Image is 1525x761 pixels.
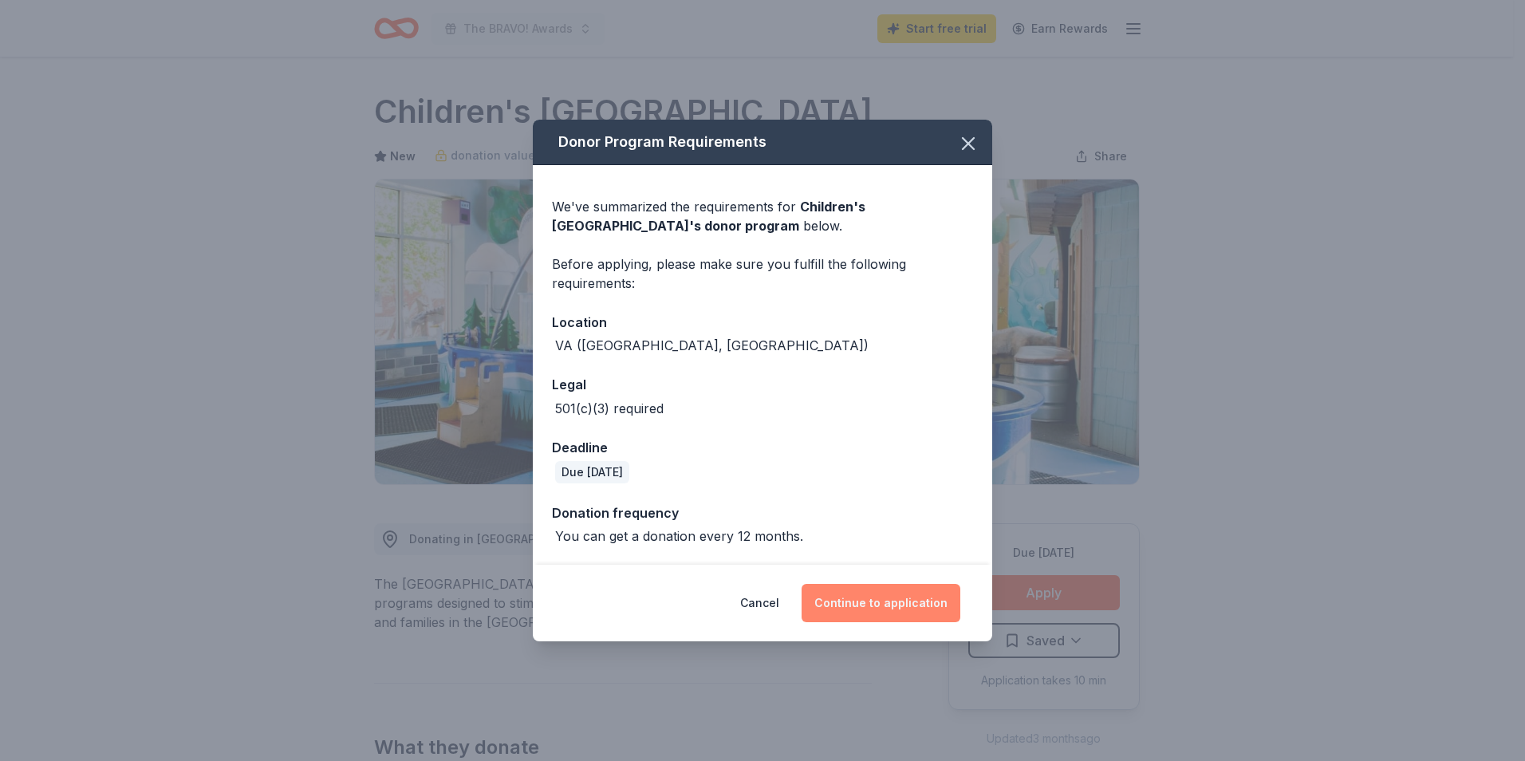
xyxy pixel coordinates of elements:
[740,584,779,622] button: Cancel
[552,312,973,333] div: Location
[552,197,973,235] div: We've summarized the requirements for below.
[533,120,992,165] div: Donor Program Requirements
[555,399,664,418] div: 501(c)(3) required
[555,336,869,355] div: VA ([GEOGRAPHIC_DATA], [GEOGRAPHIC_DATA])
[552,254,973,293] div: Before applying, please make sure you fulfill the following requirements:
[555,461,629,483] div: Due [DATE]
[552,374,973,395] div: Legal
[555,526,803,546] div: You can get a donation every 12 months.
[802,584,960,622] button: Continue to application
[552,503,973,523] div: Donation frequency
[552,437,973,458] div: Deadline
